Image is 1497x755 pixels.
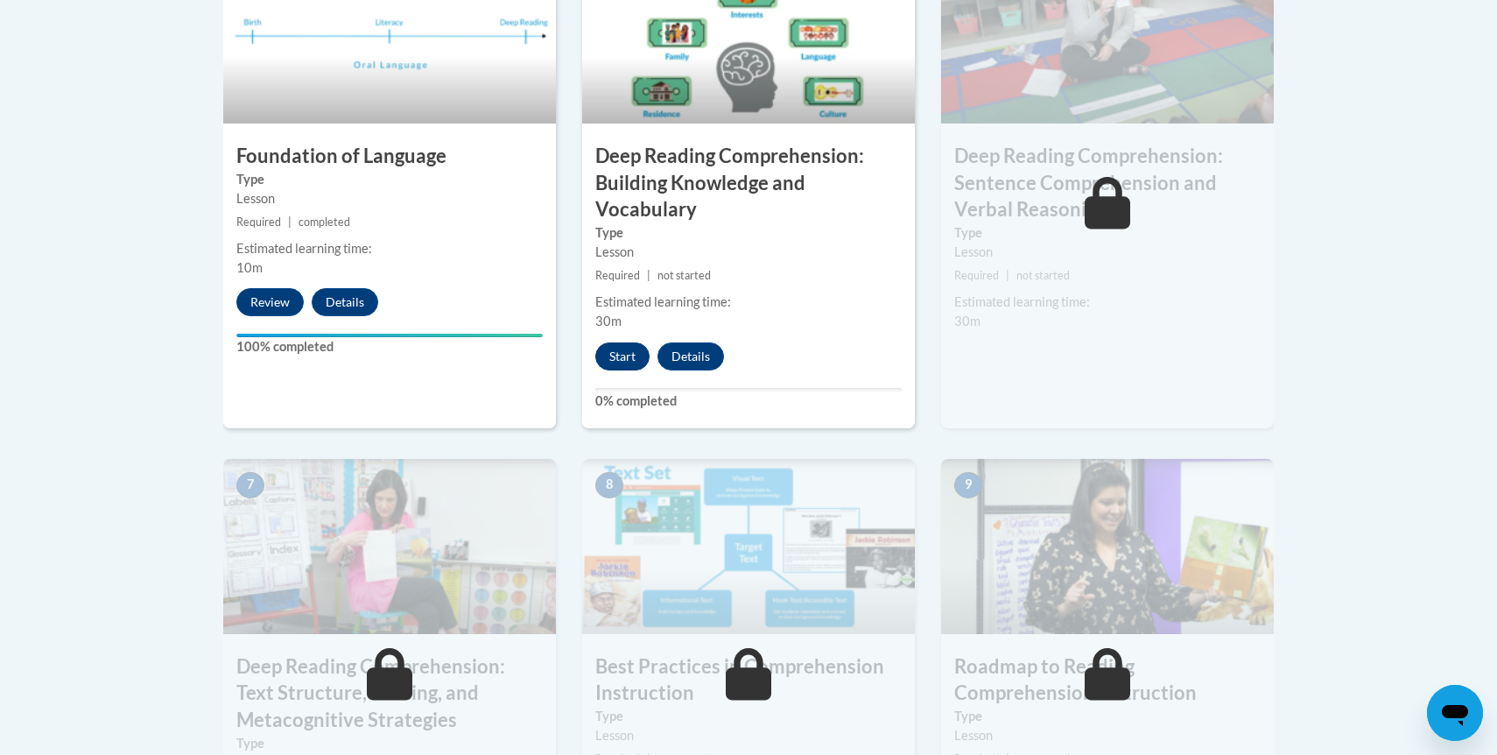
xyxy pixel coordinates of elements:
span: | [288,215,292,229]
span: 10m [236,260,263,275]
label: Type [595,223,902,243]
span: Required [236,215,281,229]
button: Start [595,342,650,370]
div: Estimated learning time: [236,239,543,258]
label: Type [954,223,1261,243]
div: Estimated learning time: [954,293,1261,312]
img: Course Image [582,459,915,634]
span: 9 [954,472,982,498]
div: Lesson [954,726,1261,745]
span: Required [595,269,640,282]
h3: Deep Reading Comprehension: Text Structure, Writing, and Metacognitive Strategies [223,653,556,734]
h3: Foundation of Language [223,143,556,170]
button: Details [312,288,378,316]
label: 0% completed [595,392,902,411]
div: Lesson [595,243,902,262]
button: Review [236,288,304,316]
div: Lesson [954,243,1261,262]
span: 30m [954,314,980,328]
iframe: Button to launch messaging window [1427,685,1483,741]
span: Required [954,269,999,282]
span: 7 [236,472,264,498]
span: 30m [595,314,622,328]
span: 8 [595,472,623,498]
span: | [647,269,650,282]
div: Your progress [236,334,543,337]
span: | [1006,269,1009,282]
span: not started [657,269,711,282]
img: Course Image [223,459,556,634]
label: Type [236,734,543,753]
span: not started [1016,269,1070,282]
div: Lesson [595,726,902,745]
h3: Roadmap to Reading Comprehension Instruction [941,653,1274,708]
img: Course Image [941,459,1274,634]
h3: Deep Reading Comprehension: Building Knowledge and Vocabulary [582,143,915,223]
h3: Best Practices in Comprehension Instruction [582,653,915,708]
label: Type [954,707,1261,726]
label: Type [595,707,902,726]
label: 100% completed [236,337,543,356]
button: Details [657,342,724,370]
h3: Deep Reading Comprehension: Sentence Comprehension and Verbal Reasoning [941,143,1274,223]
span: completed [299,215,350,229]
div: Estimated learning time: [595,293,902,312]
label: Type [236,170,543,189]
div: Lesson [236,189,543,208]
